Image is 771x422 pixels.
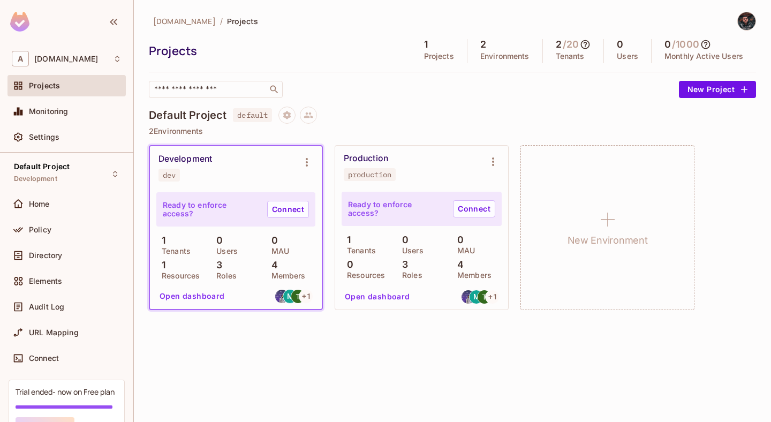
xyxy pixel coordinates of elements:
span: Monitoring [29,107,69,116]
span: A [12,51,29,66]
p: 0 [452,235,464,245]
span: + 1 [302,292,311,300]
span: Default Project [14,162,70,171]
h5: / 20 [563,39,579,50]
p: 3 [211,260,222,270]
p: 0 [266,235,278,246]
li: / [220,16,223,26]
p: Users [397,246,424,255]
p: Ready to enforce access? [163,201,259,218]
p: 4 [266,260,278,270]
p: 0 [342,259,353,270]
p: 2 Environments [149,127,756,135]
button: Open dashboard [341,288,414,305]
span: Development [14,175,57,183]
div: Projects [149,43,406,59]
span: Policy [29,225,51,234]
p: Ready to enforce access? [348,200,444,217]
img: Selmancan KILINÇ [738,12,755,30]
span: Workspace: abclojistik.com [34,55,98,63]
span: default [233,108,272,122]
h5: 1 [424,39,428,50]
a: Connect [453,200,495,217]
button: Environment settings [296,152,318,173]
p: Tenants [556,52,585,61]
p: Users [211,247,238,255]
span: Elements [29,277,62,285]
span: [DOMAIN_NAME] [153,16,216,26]
p: Roles [397,271,422,280]
p: 3 [397,259,408,270]
div: Production [344,153,388,164]
p: 0 [397,235,409,245]
p: 1 [342,235,351,245]
p: Monthly Active Users [664,52,743,61]
div: Trial ended- now on Free plan [16,387,115,397]
div: Development [158,154,212,164]
img: taha.ceken@abclojistik.com [291,290,305,303]
span: Project settings [278,112,296,122]
h5: 0 [664,39,671,50]
p: Resources [342,271,385,280]
span: Directory [29,251,62,260]
div: dev [163,171,176,179]
h5: 2 [480,39,486,50]
span: Home [29,200,50,208]
span: Projects [227,16,258,26]
p: 4 [452,259,464,270]
img: mehmet.caliskan@abclojistik.com [462,290,475,304]
p: 1 [156,260,165,270]
p: Resources [156,272,200,280]
button: New Project [679,81,756,98]
img: SReyMgAAAABJRU5ErkJggg== [10,12,29,32]
div: production [348,170,391,179]
p: Projects [424,52,454,61]
p: MAU [452,246,475,255]
p: Members [266,272,306,280]
img: taha.ceken@abclojistik.com [478,290,491,304]
p: Tenants [342,246,376,255]
span: URL Mapping [29,328,79,337]
p: Users [617,52,638,61]
a: Connect [267,201,309,218]
img: mehmet.caliskan@abclojistik.com [275,290,289,303]
h5: 2 [556,39,562,50]
h1: New Environment [568,232,648,248]
p: Tenants [156,247,191,255]
span: M [473,293,480,300]
p: Members [452,271,492,280]
h5: / 1000 [672,39,699,50]
span: Settings [29,133,59,141]
p: Roles [211,272,237,280]
span: Projects [29,81,60,90]
span: + 1 [488,293,497,300]
button: Open dashboard [155,288,229,305]
p: MAU [266,247,289,255]
span: Audit Log [29,303,64,311]
button: Environment settings [482,151,504,172]
span: M [287,292,293,300]
p: 1 [156,235,165,246]
h4: Default Project [149,109,226,122]
h5: 0 [617,39,623,50]
p: Environments [480,52,530,61]
p: 0 [211,235,223,246]
span: Connect [29,354,59,363]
